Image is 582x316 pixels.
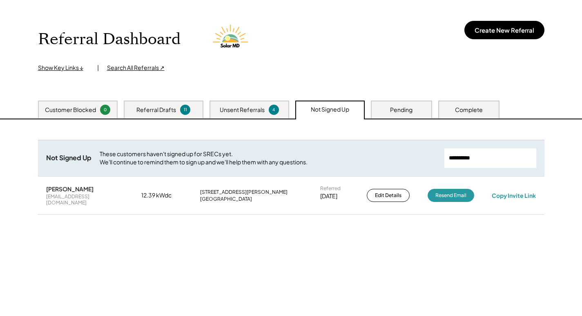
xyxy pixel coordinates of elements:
div: 4 [270,107,278,113]
div: [GEOGRAPHIC_DATA] [200,196,252,202]
img: Solar%20MD%20LOgo.png [209,17,254,62]
div: Not Signed Up [311,105,349,114]
h1: Referral Dashboard [38,30,181,49]
div: Unsent Referrals [220,106,265,114]
div: Customer Blocked [45,106,96,114]
div: Referred [320,185,341,192]
div: These customers haven't signed up for SRECs yet. We'll continue to remind them to sign up and we'... [100,150,436,166]
div: | [97,64,99,72]
div: Copy Invite Link [492,192,536,199]
div: Show Key Links ↓ [38,64,89,72]
div: [EMAIL_ADDRESS][DOMAIN_NAME] [46,193,124,206]
div: 0 [101,107,109,113]
div: Referral Drafts [136,106,176,114]
div: Complete [455,106,483,114]
div: 11 [181,107,189,113]
div: [DATE] [320,192,337,200]
div: Search All Referrals ↗ [107,64,165,72]
button: Create New Referral [464,21,544,39]
button: Resend Email [428,189,474,202]
div: Pending [390,106,413,114]
div: Not Signed Up [46,154,91,162]
div: [STREET_ADDRESS][PERSON_NAME] [200,189,288,195]
div: [PERSON_NAME] [46,185,94,193]
button: Edit Details [367,189,410,202]
div: 12.39 kWdc [141,191,182,199]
